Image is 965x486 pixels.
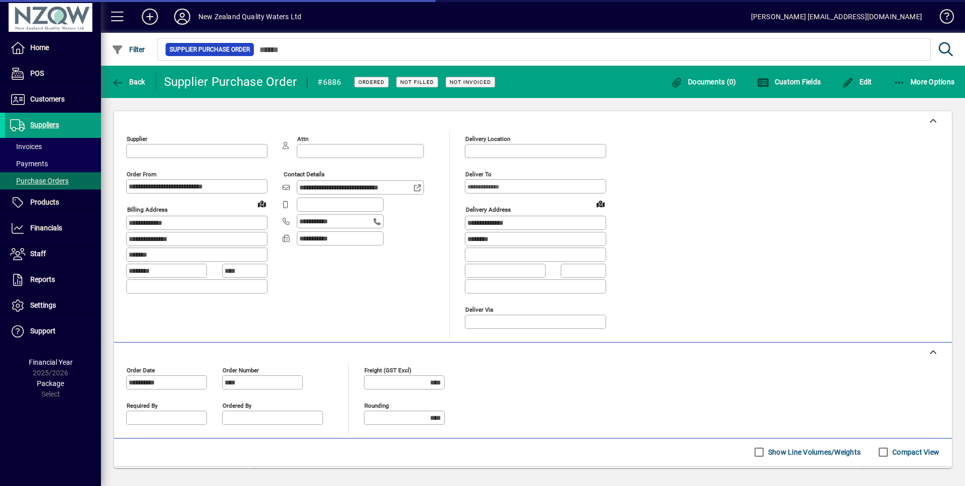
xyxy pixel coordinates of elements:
span: Settings [30,301,56,309]
span: Invoices [10,142,42,151]
span: Payments [10,160,48,168]
span: Financials [30,224,62,232]
mat-label: Attn [297,135,308,142]
span: Package [37,379,64,387]
span: Financial Year [29,358,73,366]
a: Reports [5,267,101,293]
span: Back [112,78,145,86]
mat-label: Freight (GST excl) [364,366,411,373]
a: Knowledge Base [932,2,952,35]
a: Purchase Orders [5,172,101,189]
button: Edit [839,73,875,91]
span: Supplier Purchase Order [170,44,250,55]
app-page-header-button: Back [101,73,156,91]
span: Products [30,198,59,206]
span: Reports [30,275,55,283]
span: POS [30,69,44,77]
span: Not Filled [400,79,434,85]
a: Staff [5,241,101,267]
mat-label: Delivery Location [465,135,510,142]
mat-label: Order date [127,366,155,373]
mat-label: Order from [127,171,156,178]
span: Purchase Orders [10,177,69,185]
span: Documents (0) [671,78,736,86]
button: Back [109,73,148,91]
a: View on map [593,196,609,212]
a: Payments [5,155,101,172]
a: Invoices [5,138,101,155]
div: New Zealand Quality Waters Ltd [198,9,301,25]
mat-label: Deliver via [465,306,493,313]
mat-label: Deliver To [465,171,492,178]
a: View on map [254,196,270,212]
mat-label: Order number [223,366,259,373]
a: Support [5,319,101,344]
button: Documents (0) [668,73,739,91]
label: Compact View [890,447,939,457]
span: More Options [893,78,955,86]
mat-label: Supplier [127,135,147,142]
a: POS [5,61,101,86]
span: Support [30,327,56,335]
button: Custom Fields [755,73,823,91]
mat-label: Required by [127,402,157,409]
a: Financials [5,216,101,241]
a: Settings [5,293,101,318]
mat-label: Ordered by [223,402,251,409]
span: Staff [30,250,46,258]
a: Customers [5,87,101,112]
div: #6886 [317,74,341,90]
span: Home [30,43,49,52]
div: [PERSON_NAME] [EMAIL_ADDRESS][DOMAIN_NAME] [751,9,922,25]
div: Supplier Purchase Order [164,74,297,90]
label: Show Line Volumes/Weights [766,447,861,457]
span: Filter [112,45,145,54]
button: Add [134,8,166,26]
span: Edit [842,78,872,86]
mat-label: Rounding [364,402,389,409]
span: Customers [30,95,65,103]
a: Home [5,35,101,61]
span: Suppliers [30,121,59,129]
span: Custom Fields [757,78,821,86]
button: More Options [891,73,957,91]
span: Ordered [358,79,385,85]
button: Filter [109,40,148,59]
button: Profile [166,8,198,26]
span: Not Invoiced [450,79,491,85]
a: Products [5,190,101,215]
